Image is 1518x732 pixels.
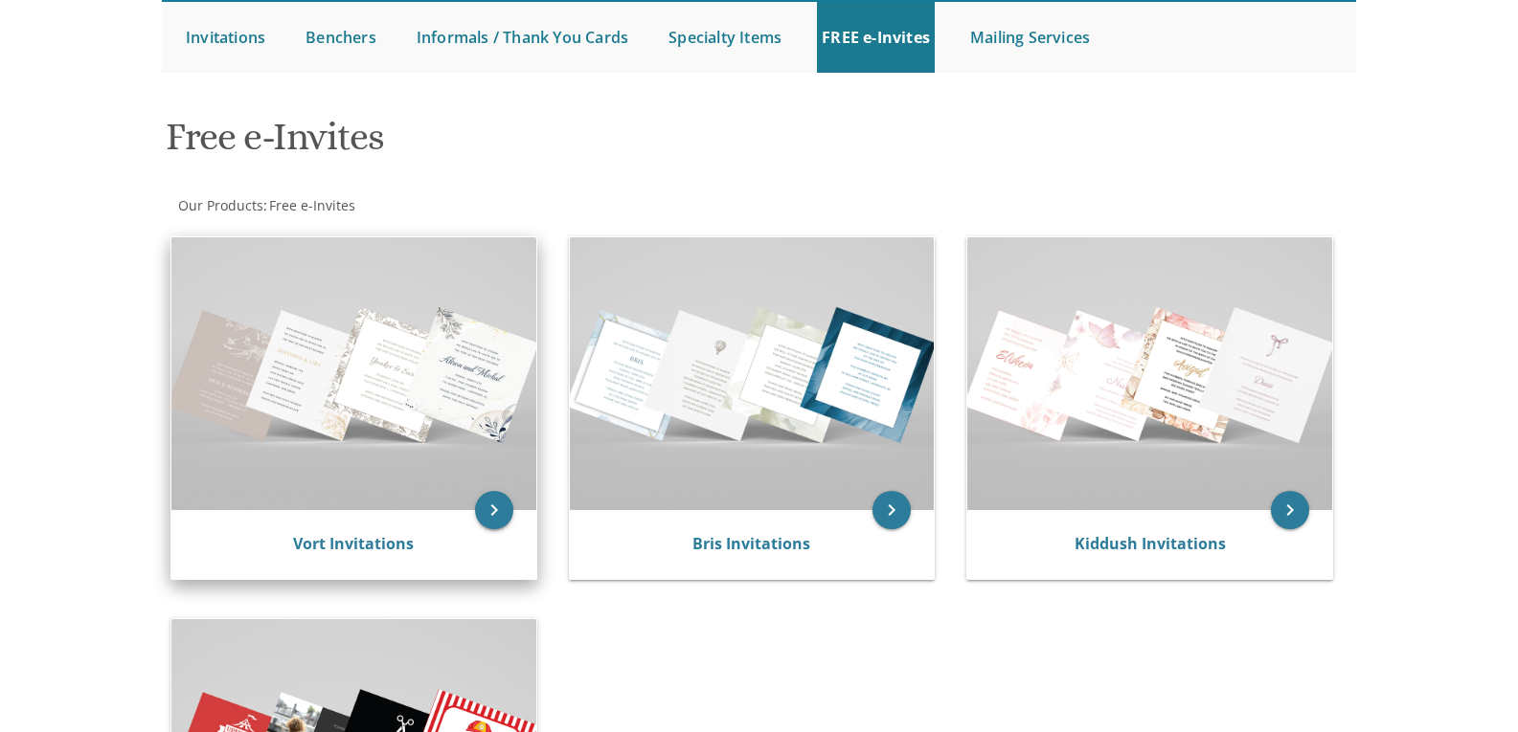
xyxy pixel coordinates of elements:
[570,237,935,510] img: Bris Invitations
[181,2,270,73] a: Invitations
[162,196,759,215] div: :
[171,237,536,510] img: Vort Invitations
[1399,612,1518,703] iframe: chat widget
[293,533,414,554] a: Vort Invitations
[817,2,935,73] a: FREE e-Invites
[872,491,911,529] a: keyboard_arrow_right
[176,196,263,214] a: Our Products
[1271,491,1309,529] a: keyboard_arrow_right
[301,2,381,73] a: Benchers
[475,491,513,529] a: keyboard_arrow_right
[269,196,355,214] span: Free e-Invites
[967,237,1332,510] img: Kiddush Invitations
[412,2,633,73] a: Informals / Thank You Cards
[267,196,355,214] a: Free e-Invites
[166,116,947,172] h1: Free e-Invites
[965,2,1095,73] a: Mailing Services
[692,533,810,554] a: Bris Invitations
[664,2,786,73] a: Specialty Items
[1075,533,1226,554] a: Kiddush Invitations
